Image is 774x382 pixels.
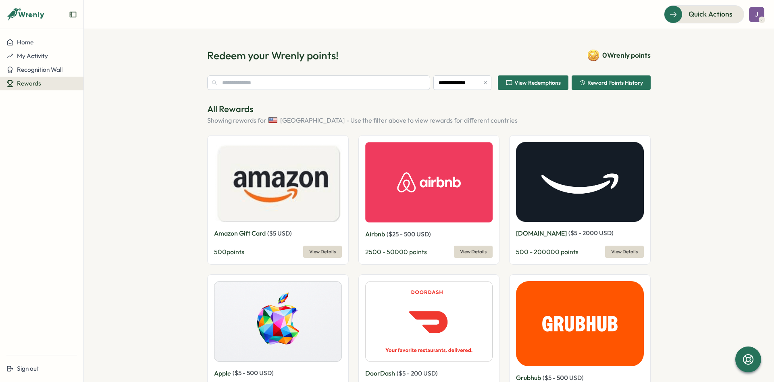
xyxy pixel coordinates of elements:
[69,10,77,19] button: Expand sidebar
[572,75,651,90] button: Reward Points History
[280,115,345,125] span: [GEOGRAPHIC_DATA]
[214,142,342,222] img: Amazon Gift Card
[17,365,39,372] span: Sign out
[233,369,274,377] span: ( $ 5 - 500 USD )
[514,80,561,86] span: View Redemptions
[397,369,438,377] span: ( $ 5 - 200 USD )
[365,368,395,378] p: DoorDash
[460,246,487,257] span: View Details
[365,248,427,256] span: 2500 - 50000 points
[689,9,732,19] span: Quick Actions
[587,80,643,86] span: Reward Points History
[207,115,266,125] span: Showing rewards for
[268,115,278,125] img: United States
[454,246,493,258] button: View Details
[605,246,644,258] button: View Details
[516,142,644,222] img: Amazon.com
[611,246,638,257] span: View Details
[214,281,342,362] img: Apple
[543,374,584,382] span: ( $ 5 - 500 USD )
[267,230,292,237] span: ( $ 5 USD )
[17,38,33,46] span: Home
[516,248,578,256] span: 500 - 200000 points
[365,142,493,223] img: Airbnb
[309,246,336,257] span: View Details
[207,103,651,115] p: All Rewards
[755,11,758,18] span: J
[214,368,231,378] p: Apple
[498,75,568,90] button: View Redemptions
[516,281,644,366] img: Grubhub
[365,229,385,239] p: Airbnb
[516,228,567,238] p: [DOMAIN_NAME]
[602,50,651,61] span: 0 Wrenly points
[568,229,614,237] span: ( $ 5 - 2000 USD )
[17,52,48,60] span: My Activity
[346,115,518,125] span: - Use the filter above to view rewards for different countries
[664,5,744,23] button: Quick Actions
[303,246,342,258] button: View Details
[17,79,41,87] span: Rewards
[207,48,339,63] h1: Redeem your Wrenly points!
[749,7,764,22] button: J
[387,230,431,238] span: ( $ 25 - 500 USD )
[214,228,266,238] p: Amazon Gift Card
[17,66,62,73] span: Recognition Wall
[214,248,244,256] span: 500 points
[365,281,493,362] img: DoorDash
